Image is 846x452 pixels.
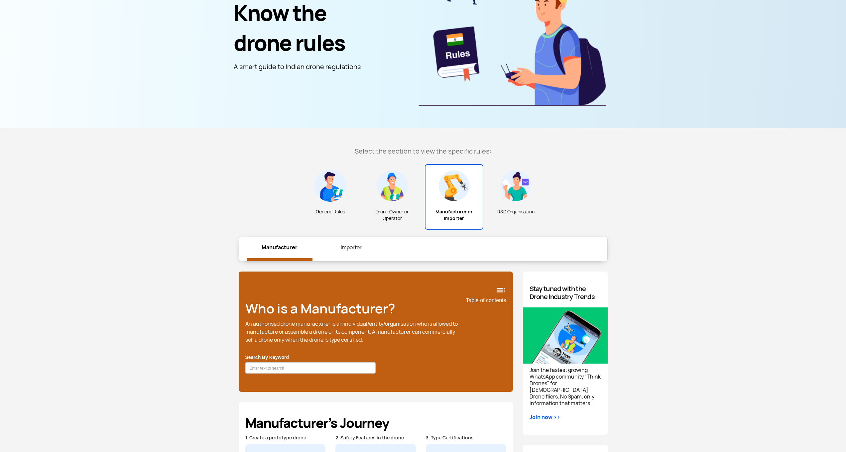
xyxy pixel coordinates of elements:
[428,208,480,222] span: Manufacturer or Importer
[365,208,419,222] span: Drone Owner or Operator
[530,413,560,421] a: Join now >>
[245,354,289,361] label: Search By Keyword
[247,237,312,261] a: Manufacturer
[376,170,408,202] img: Drone Owner or <br/> Operator
[335,434,416,441] p: 2. Safety Features in the drone
[438,170,470,202] img: Manufacturer or Importer
[462,297,506,304] span: Table of contents
[245,434,326,441] p: 1. Create a prototype drone
[530,285,601,301] h4: Stay tuned with the Drone Industry Trends
[245,320,462,344] h5: An authorised drone manufacturer is an individual/entity/organisation who is allowed to manufactu...
[303,208,357,215] span: Generic Rules
[500,170,532,202] img: R&D Organisation
[245,362,376,374] input: Enter text to search
[245,415,506,431] h3: Manufacturer’s Journey
[318,237,384,258] a: Importer
[245,301,462,317] h2: Who is a Manufacturer?
[489,208,543,215] span: R&D Organisation
[530,367,601,407] span: Join the fastest growing WhatsApp community "Think Drones" for [DEMOGRAPHIC_DATA] Drone fliers. N...
[234,61,361,72] p: A smart guide to Indian drone regulations
[523,307,608,364] img: Recent updates on drone rules.
[426,434,506,441] p: 3. Type Certifications
[314,170,346,202] img: Generic Rules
